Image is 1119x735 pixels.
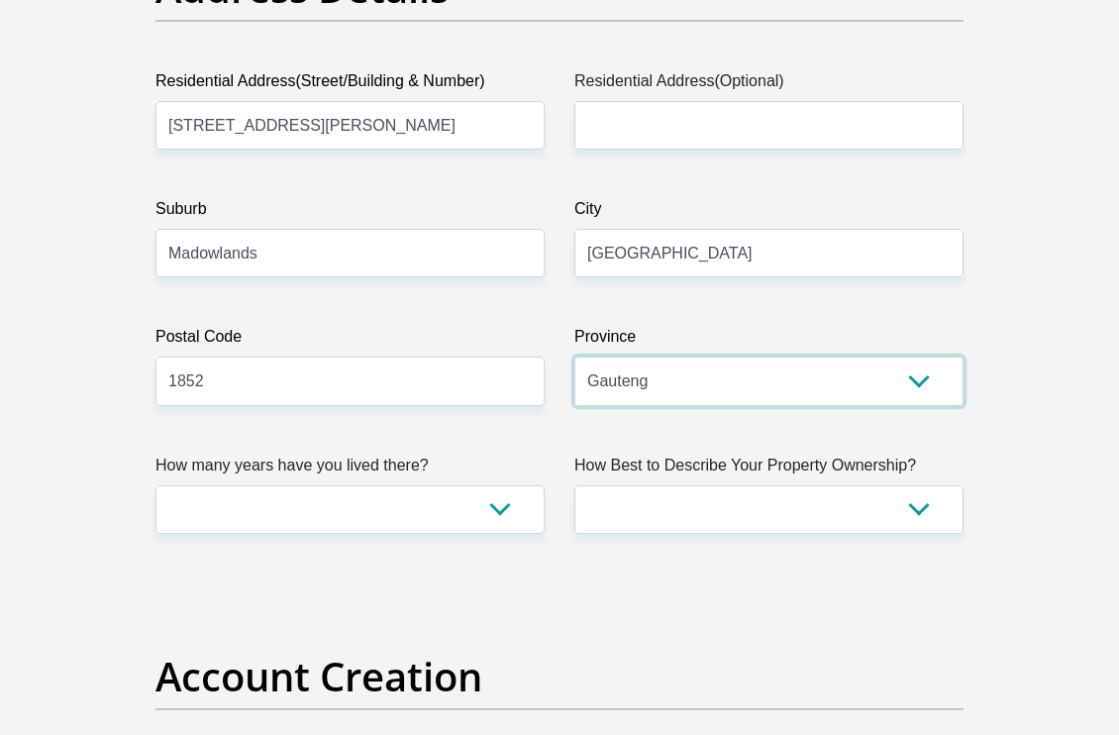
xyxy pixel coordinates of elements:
[155,325,545,357] label: Postal Code
[155,653,964,700] h2: Account Creation
[155,357,545,405] input: Postal Code
[155,101,545,150] input: Valid residential address
[155,197,545,229] label: Suburb
[155,229,545,277] input: Suburb
[574,325,964,357] label: Province
[574,454,964,485] label: How Best to Describe Your Property Ownership?
[574,357,964,405] select: Please Select a Province
[574,485,964,534] select: Please select a value
[574,229,964,277] input: City
[574,101,964,150] input: Address line 2 (Optional)
[155,69,545,101] label: Residential Address(Street/Building & Number)
[155,485,545,534] select: Please select a value
[155,454,545,485] label: How many years have you lived there?
[574,69,964,101] label: Residential Address(Optional)
[574,197,964,229] label: City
